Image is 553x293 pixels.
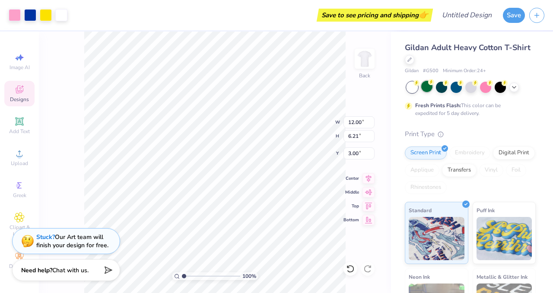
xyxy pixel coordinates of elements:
span: Center [343,175,359,182]
button: Save [503,8,525,23]
span: Neon Ink [409,272,430,281]
div: Our Art team will finish your design for free. [36,233,108,249]
span: Gildan [405,67,419,75]
strong: Fresh Prints Flash: [415,102,461,109]
div: Screen Print [405,146,447,159]
span: Standard [409,206,432,215]
span: 100 % [242,272,256,280]
div: Digital Print [493,146,535,159]
div: Transfers [442,164,477,177]
span: Chat with us. [52,266,89,274]
span: Top [343,203,359,209]
div: This color can be expedited for 5 day delivery. [415,102,521,117]
div: Print Type [405,129,536,139]
span: Image AI [10,64,30,71]
div: Back [359,72,370,80]
div: Embroidery [449,146,490,159]
img: Back [356,50,373,67]
img: Puff Ink [477,217,532,260]
span: 👉 [419,10,428,20]
img: Standard [409,217,464,260]
span: Upload [11,160,28,167]
div: Save to see pricing and shipping [319,9,431,22]
div: Foil [506,164,526,177]
div: Rhinestones [405,181,447,194]
div: Applique [405,164,439,177]
span: Bottom [343,217,359,223]
span: Clipart & logos [4,224,35,238]
strong: Need help? [21,266,52,274]
span: Puff Ink [477,206,495,215]
span: Greek [13,192,26,199]
span: Add Text [9,128,30,135]
span: Decorate [9,263,30,270]
span: Metallic & Glitter Ink [477,272,528,281]
input: Untitled Design [435,6,499,24]
span: # G500 [423,67,439,75]
strong: Stuck? [36,233,55,241]
span: Minimum Order: 24 + [443,67,486,75]
div: Vinyl [479,164,503,177]
span: Designs [10,96,29,103]
span: Gildan Adult Heavy Cotton T-Shirt [405,42,531,53]
span: Middle [343,189,359,195]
